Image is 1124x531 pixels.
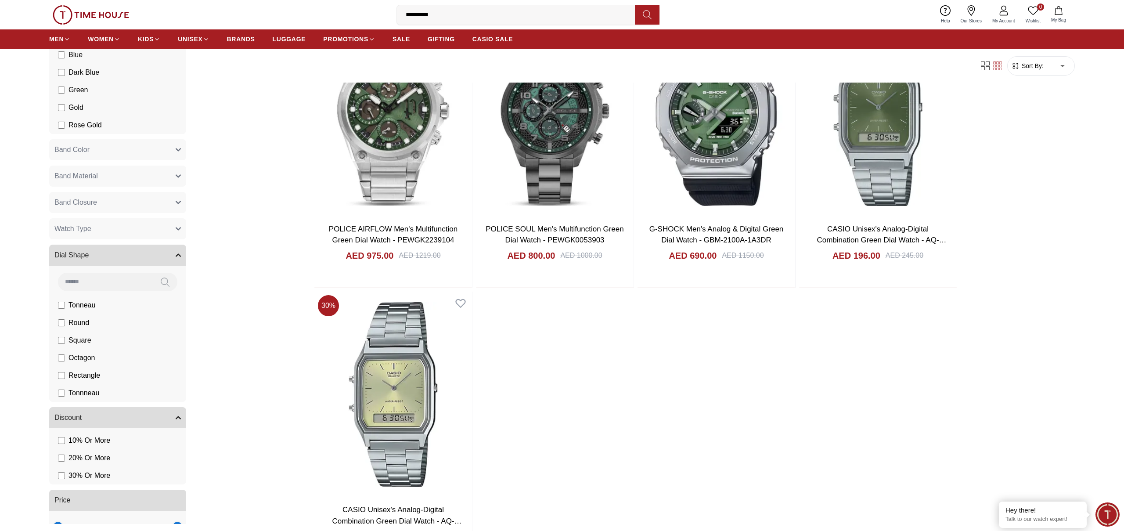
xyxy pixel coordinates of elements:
[58,122,65,129] input: Rose Gold
[560,250,602,261] div: AED 1000.00
[54,171,98,181] span: Band Material
[472,35,513,43] span: CASIO SALE
[669,249,717,262] h4: AED 690.00
[49,35,64,43] span: MEN
[638,11,795,217] img: G-SHOCK Men's Analog & Digital Green Dial Watch - GBM-2100A-1A3DR
[936,4,955,26] a: Help
[138,35,154,43] span: KIDS
[1011,61,1044,70] button: Sort By:
[476,11,634,217] img: POLICE SOUL Men's Multifunction Green Dial Watch - PEWGK0053903
[393,35,410,43] span: SALE
[49,139,186,160] button: Band Color
[68,470,110,481] span: 30 % Or More
[58,302,65,309] input: Tonneau
[989,18,1019,24] span: My Account
[937,18,954,24] span: Help
[273,31,306,47] a: LUGGAGE
[68,67,99,78] span: Dark Blue
[227,31,255,47] a: BRANDS
[428,35,455,43] span: GIFTING
[53,5,129,25] img: ...
[68,388,99,398] span: Tonnneau
[54,250,89,260] span: Dial Shape
[58,51,65,58] input: Blue
[58,390,65,397] input: Tonnneau
[957,18,985,24] span: Our Stores
[329,225,458,245] a: POLICE AIRFLOW Men's Multifunction Green Dial Watch - PEWGK2239104
[58,472,65,479] input: 30% Or More
[49,166,186,187] button: Band Material
[54,412,82,423] span: Discount
[722,250,764,261] div: AED 1150.00
[1095,502,1120,527] div: Chat Widget
[1048,17,1070,23] span: My Bag
[227,35,255,43] span: BRANDS
[817,225,946,256] a: CASIO Unisex's Analog-Digital Combination Green Dial Watch - AQ-230A-3AMQYDF
[346,249,393,262] h4: AED 975.00
[178,35,202,43] span: UNISEX
[68,370,100,381] span: Rectangle
[886,250,923,261] div: AED 245.00
[799,11,957,217] img: CASIO Unisex's Analog-Digital Combination Green Dial Watch - AQ-230A-3AMQYDF
[178,31,209,47] a: UNISEX
[54,197,97,208] span: Band Closure
[49,31,70,47] a: MEN
[138,31,160,47] a: KIDS
[68,353,95,363] span: Octagon
[1005,516,1080,523] p: Talk to our watch expert!
[399,250,440,261] div: AED 1219.00
[323,35,368,43] span: PROMOTIONS
[58,87,65,94] input: Green
[955,4,987,26] a: Our Stores
[1020,61,1044,70] span: Sort By:
[58,104,65,111] input: Gold
[68,335,91,346] span: Square
[58,437,65,444] input: 10% Or More
[486,225,623,245] a: POLICE SOUL Men's Multifunction Green Dial Watch - PEWGK0053903
[58,455,65,462] input: 20% Or More
[68,120,102,130] span: Rose Gold
[393,31,410,47] a: SALE
[54,224,91,234] span: Watch Type
[88,31,120,47] a: WOMEN
[54,495,70,506] span: Price
[273,35,306,43] span: LUGGAGE
[68,300,95,311] span: Tonneau
[58,372,65,379] input: Rectangle
[1046,4,1071,25] button: My Bag
[1005,506,1080,515] div: Hey there!
[68,435,110,446] span: 10 % Or More
[88,35,114,43] span: WOMEN
[1037,4,1044,11] span: 0
[318,295,339,316] span: 30 %
[428,31,455,47] a: GIFTING
[472,31,513,47] a: CASIO SALE
[58,354,65,361] input: Octagon
[68,102,83,113] span: Gold
[649,225,784,245] a: G-SHOCK Men's Analog & Digital Green Dial Watch - GBM-2100A-1A3DR
[58,69,65,76] input: Dark Blue
[314,11,472,217] img: POLICE AIRFLOW Men's Multifunction Green Dial Watch - PEWGK2239104
[49,490,186,511] button: Price
[314,292,472,498] img: CASIO Unisex's Analog-Digital Combination Green Dial Watch - AQ-230A-9AMQYDF
[68,453,110,463] span: 20 % Or More
[68,50,83,60] span: Blue
[54,144,90,155] span: Band Color
[323,31,375,47] a: PROMOTIONS
[832,249,880,262] h4: AED 196.00
[49,192,186,213] button: Band Closure
[49,245,186,266] button: Dial Shape
[68,318,89,328] span: Round
[1020,4,1046,26] a: 0Wishlist
[49,407,186,428] button: Discount
[68,85,88,95] span: Green
[49,218,186,239] button: Watch Type
[1022,18,1044,24] span: Wishlist
[507,249,555,262] h4: AED 800.00
[58,337,65,344] input: Square
[58,319,65,326] input: Round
